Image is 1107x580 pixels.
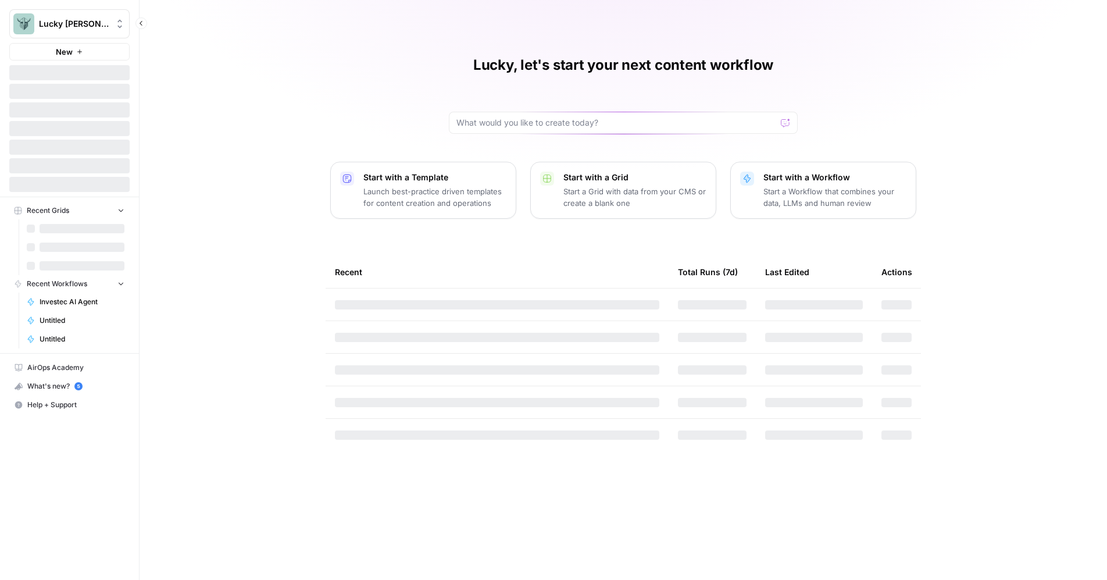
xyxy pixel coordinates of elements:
span: Recent Grids [27,205,69,216]
a: AirOps Academy [9,358,130,377]
span: Untitled [40,315,124,326]
img: Lucky Beard Logo [13,13,34,34]
p: Start a Workflow that combines your data, LLMs and human review [763,186,906,209]
a: Investec AI Agent [22,293,130,311]
button: Help + Support [9,396,130,414]
div: Actions [881,256,912,288]
p: Start with a Grid [563,172,706,183]
button: Start with a WorkflowStart a Workflow that combines your data, LLMs and human review [730,162,916,219]
button: New [9,43,130,61]
span: Untitled [40,334,124,344]
button: Recent Workflows [9,275,130,293]
a: 5 [74,382,83,390]
h1: Lucky, let's start your next content workflow [473,56,773,74]
text: 5 [77,383,80,389]
div: What's new? [10,378,129,395]
input: What would you like to create today? [456,117,776,129]
button: Workspace: Lucky Beard [9,9,130,38]
div: Last Edited [765,256,809,288]
div: Total Runs (7d) [678,256,738,288]
span: Investec AI Agent [40,297,124,307]
button: Start with a GridStart a Grid with data from your CMS or create a blank one [530,162,716,219]
span: Help + Support [27,400,124,410]
p: Start with a Template [363,172,506,183]
a: Untitled [22,311,130,330]
button: Start with a TemplateLaunch best-practice driven templates for content creation and operations [330,162,516,219]
button: What's new? 5 [9,377,130,396]
p: Launch best-practice driven templates for content creation and operations [363,186,506,209]
span: Recent Workflows [27,279,87,289]
span: Lucky [PERSON_NAME] [39,18,109,30]
p: Start a Grid with data from your CMS or create a blank one [563,186,706,209]
button: Recent Grids [9,202,130,219]
div: Recent [335,256,659,288]
span: AirOps Academy [27,362,124,373]
p: Start with a Workflow [763,172,906,183]
a: Untitled [22,330,130,348]
span: New [56,46,73,58]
